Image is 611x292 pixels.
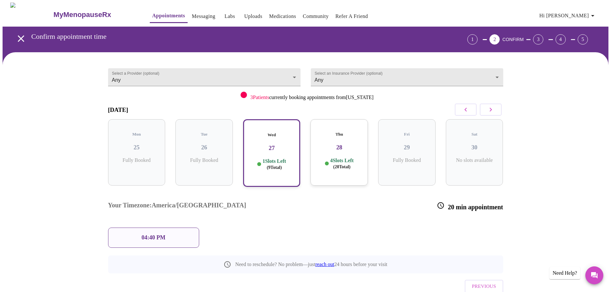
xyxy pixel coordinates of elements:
[249,132,295,138] h5: Wed
[244,12,262,21] a: Uploads
[489,34,500,45] div: 2
[467,34,478,45] div: 1
[383,132,430,137] h5: Fri
[31,32,432,41] h3: Confirm appointment time
[556,34,566,45] div: 4
[333,164,351,169] span: ( 20 Total)
[533,34,543,45] div: 3
[303,12,329,21] a: Community
[316,144,363,151] h3: 28
[10,3,53,27] img: MyMenopauseRx Logo
[333,10,371,23] button: Refer a Friend
[383,144,430,151] h3: 29
[108,106,128,113] h3: [DATE]
[549,267,580,279] div: Need Help?
[330,157,353,170] p: 4 Slots Left
[192,12,215,21] a: Messaging
[539,11,597,20] span: Hi [PERSON_NAME]
[113,132,160,137] h5: Mon
[219,10,240,23] button: Labs
[181,132,228,137] h5: Tue
[267,10,299,23] button: Medications
[300,10,331,23] button: Community
[472,282,496,290] span: Previous
[53,4,137,26] a: MyMenopauseRx
[451,157,498,163] p: No slots available
[437,202,503,211] h3: 20 min appointment
[108,202,246,211] h3: Your Timezone: America/[GEOGRAPHIC_DATA]
[141,234,165,241] p: 04:40 PM
[249,145,295,152] h3: 27
[269,12,296,21] a: Medications
[113,157,160,163] p: Fully Booked
[12,29,30,48] button: open drawer
[383,157,430,163] p: Fully Booked
[537,9,599,22] button: Hi [PERSON_NAME]
[585,266,603,284] button: Messages
[189,10,218,23] button: Messaging
[262,158,286,171] p: 1 Slots Left
[152,11,185,20] a: Appointments
[108,68,301,86] div: Any
[235,262,387,267] p: Need to reschedule? No problem—just 24 hours before your visit
[242,10,265,23] button: Uploads
[578,34,588,45] div: 5
[113,144,160,151] h3: 25
[451,132,498,137] h5: Sat
[311,68,503,86] div: Any
[267,165,282,170] span: ( 9 Total)
[150,9,188,23] button: Appointments
[250,95,373,100] p: currently booking appointments from [US_STATE]
[315,262,334,267] a: reach out
[451,144,498,151] h3: 30
[54,11,111,19] h3: MyMenopauseRx
[316,132,363,137] h5: Thu
[181,157,228,163] p: Fully Booked
[250,95,269,100] span: 3 Patients
[502,37,523,42] span: CONFIRM
[335,12,368,21] a: Refer a Friend
[225,12,235,21] a: Labs
[181,144,228,151] h3: 26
